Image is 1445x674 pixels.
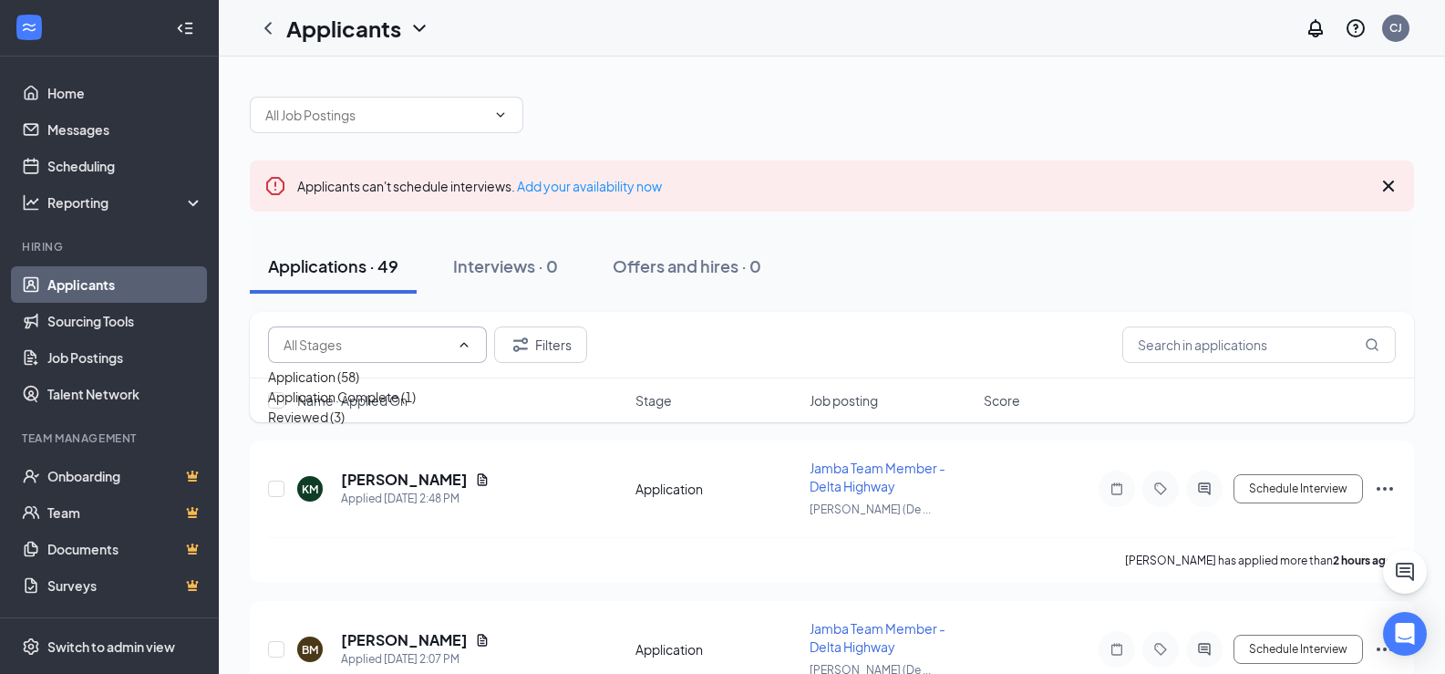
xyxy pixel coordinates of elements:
[810,503,931,516] span: [PERSON_NAME] (De ...
[176,19,194,37] svg: Collapse
[341,630,468,650] h5: [PERSON_NAME]
[1374,478,1396,500] svg: Ellipses
[22,430,200,446] div: Team Management
[1150,642,1171,657] svg: Tag
[810,460,945,494] span: Jamba Team Member - Delta Highway
[47,193,204,212] div: Reporting
[268,367,359,387] div: Application (58)
[1365,337,1379,352] svg: MagnifyingGlass
[1106,482,1128,496] svg: Note
[453,254,558,277] div: Interviews · 0
[257,17,279,39] svg: ChevronLeft
[286,13,401,44] h1: Applicants
[268,254,398,277] div: Applications · 49
[47,303,203,339] a: Sourcing Tools
[517,178,662,194] a: Add your availability now
[1193,482,1215,496] svg: ActiveChat
[1125,553,1396,568] p: [PERSON_NAME] has applied more than .
[984,391,1020,410] span: Score
[47,567,203,604] a: SurveysCrown
[810,620,945,655] span: Jamba Team Member - Delta Highway
[1333,554,1393,567] b: 2 hours ago
[47,75,203,111] a: Home
[810,391,878,410] span: Job posting
[1233,474,1363,503] button: Schedule Interview
[1389,20,1402,36] div: CJ
[1106,642,1128,657] svg: Note
[341,490,490,508] div: Applied [DATE] 2:48 PM
[475,472,490,487] svg: Document
[284,335,449,355] input: All Stages
[1383,550,1427,594] button: ChatActive
[47,266,203,303] a: Applicants
[493,108,508,122] svg: ChevronDown
[1233,635,1363,664] button: Schedule Interview
[635,391,672,410] span: Stage
[494,327,587,363] button: Filter Filters
[47,148,203,184] a: Scheduling
[1394,561,1416,583] svg: ChatActive
[510,334,532,356] svg: Filter
[408,17,430,39] svg: ChevronDown
[457,337,471,352] svg: ChevronUp
[341,470,468,490] h5: [PERSON_NAME]
[265,105,486,125] input: All Job Postings
[613,254,761,277] div: Offers and hires · 0
[341,650,490,669] div: Applied [DATE] 2:07 PM
[22,638,40,656] svg: Settings
[1122,327,1396,363] input: Search in applications
[302,482,318,497] div: KM
[302,642,318,658] div: BM
[1193,642,1215,657] svg: ActiveChat
[22,193,40,212] svg: Analysis
[47,376,203,412] a: Talent Network
[47,531,203,567] a: DocumentsCrown
[635,640,799,658] div: Application
[47,339,203,376] a: Job Postings
[635,480,799,498] div: Application
[268,407,345,427] div: Reviewed (3)
[22,239,200,254] div: Hiring
[20,18,38,36] svg: WorkstreamLogo
[1150,482,1171,496] svg: Tag
[1383,612,1427,656] div: Open Intercom Messenger
[1345,17,1367,39] svg: QuestionInfo
[47,494,203,531] a: TeamCrown
[264,175,286,197] svg: Error
[475,633,490,648] svg: Document
[47,111,203,148] a: Messages
[1374,638,1396,660] svg: Ellipses
[47,458,203,494] a: OnboardingCrown
[268,387,416,407] div: Application Complete (1)
[297,178,662,194] span: Applicants can't schedule interviews.
[1305,17,1326,39] svg: Notifications
[47,638,175,656] div: Switch to admin view
[1378,175,1399,197] svg: Cross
